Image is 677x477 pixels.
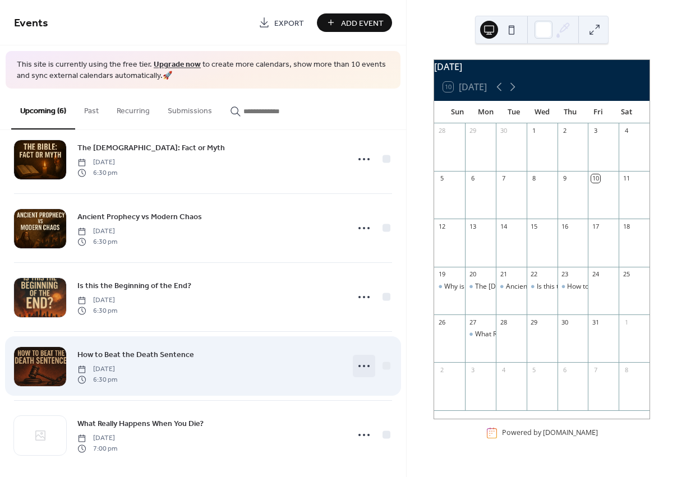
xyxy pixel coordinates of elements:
a: Export [250,13,312,32]
div: 11 [622,174,630,183]
div: 2 [437,365,446,374]
a: Ancient Prophecy vs Modern Chaos [77,210,202,223]
div: Fri [584,101,612,123]
div: What Really Happens When You Die? [465,330,496,339]
div: Why is the World So Broken [434,282,465,291]
span: Export [274,17,304,29]
div: Mon [471,101,499,123]
div: 7 [591,365,600,374]
div: 31 [591,318,600,326]
div: 29 [468,127,477,135]
div: 26 [437,318,446,326]
span: [DATE] [77,364,117,374]
div: 4 [622,127,630,135]
div: Sat [612,101,641,123]
div: 29 [530,318,538,326]
div: Wed [528,101,556,123]
span: [DATE] [77,433,117,443]
div: Why is the World So Broken [444,282,530,291]
div: 7 [499,174,508,183]
div: 5 [530,365,538,374]
span: 6:30 pm [77,374,117,385]
div: Is this the Beginning of the End? [527,282,558,291]
div: 30 [561,318,569,326]
button: Upcoming (6) [11,89,75,129]
span: 6:30 pm [77,305,117,316]
span: What Really Happens When You Die? [77,418,204,430]
div: 8 [622,365,630,374]
span: 6:30 pm [77,237,117,247]
span: 6:30 pm [77,168,117,178]
div: [DATE] [434,60,650,73]
div: Is this the Beginning of the End? [537,282,635,291]
div: 18 [622,222,630,230]
span: Add Event [341,17,384,29]
div: 21 [499,270,508,279]
div: 9 [561,174,569,183]
span: Is this the Beginning of the End? [77,280,191,292]
span: The [DEMOGRAPHIC_DATA]: Fact or Myth [77,142,225,154]
div: Tue [500,101,528,123]
button: Recurring [108,89,159,128]
button: Add Event [317,13,392,32]
div: 15 [530,222,538,230]
span: Ancient Prophecy vs Modern Chaos [77,211,202,223]
button: Past [75,89,108,128]
div: 27 [468,318,477,326]
div: Thu [556,101,584,123]
div: 19 [437,270,446,279]
span: [DATE] [77,226,117,237]
div: 6 [468,174,477,183]
div: 1 [530,127,538,135]
a: Is this the Beginning of the End? [77,279,191,292]
button: Submissions [159,89,221,128]
div: 12 [437,222,446,230]
div: 5 [437,174,446,183]
span: How to Beat the Death Sentence [77,349,194,361]
div: 28 [499,318,508,326]
div: 28 [437,127,446,135]
div: The Bible: Fact or Myth [465,282,496,291]
div: 1 [622,318,630,326]
div: 30 [499,127,508,135]
div: 16 [561,222,569,230]
div: 24 [591,270,600,279]
div: 8 [530,174,538,183]
div: Powered by [502,428,598,438]
div: 22 [530,270,538,279]
div: 10 [591,174,600,183]
div: The [DEMOGRAPHIC_DATA]: Fact or Myth [475,282,605,291]
div: 3 [468,365,477,374]
a: Upgrade now [154,57,201,72]
div: What Really Happens When You Die? [475,330,590,339]
div: 2 [561,127,569,135]
span: This site is currently using the free tier. to create more calendars, show more than 10 events an... [17,59,389,81]
div: 17 [591,222,600,230]
div: 13 [468,222,477,230]
div: Ancient Prophecy vs Modern Chaos [506,282,616,291]
a: [DOMAIN_NAME] [543,428,598,438]
div: 14 [499,222,508,230]
div: Ancient Prophecy vs Modern Chaos [496,282,527,291]
div: 4 [499,365,508,374]
div: 20 [468,270,477,279]
a: The [DEMOGRAPHIC_DATA]: Fact or Myth [77,141,225,154]
div: 3 [591,127,600,135]
div: 6 [561,365,569,374]
div: 23 [561,270,569,279]
span: [DATE] [77,295,117,305]
div: How to Beat the Death Sentence [567,282,669,291]
div: Sun [443,101,471,123]
span: Events [14,12,48,34]
div: 25 [622,270,630,279]
a: What Really Happens When You Die? [77,417,204,430]
span: 7:00 pm [77,443,117,453]
div: How to Beat the Death Sentence [558,282,588,291]
a: How to Beat the Death Sentence [77,348,194,361]
span: [DATE] [77,158,117,168]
